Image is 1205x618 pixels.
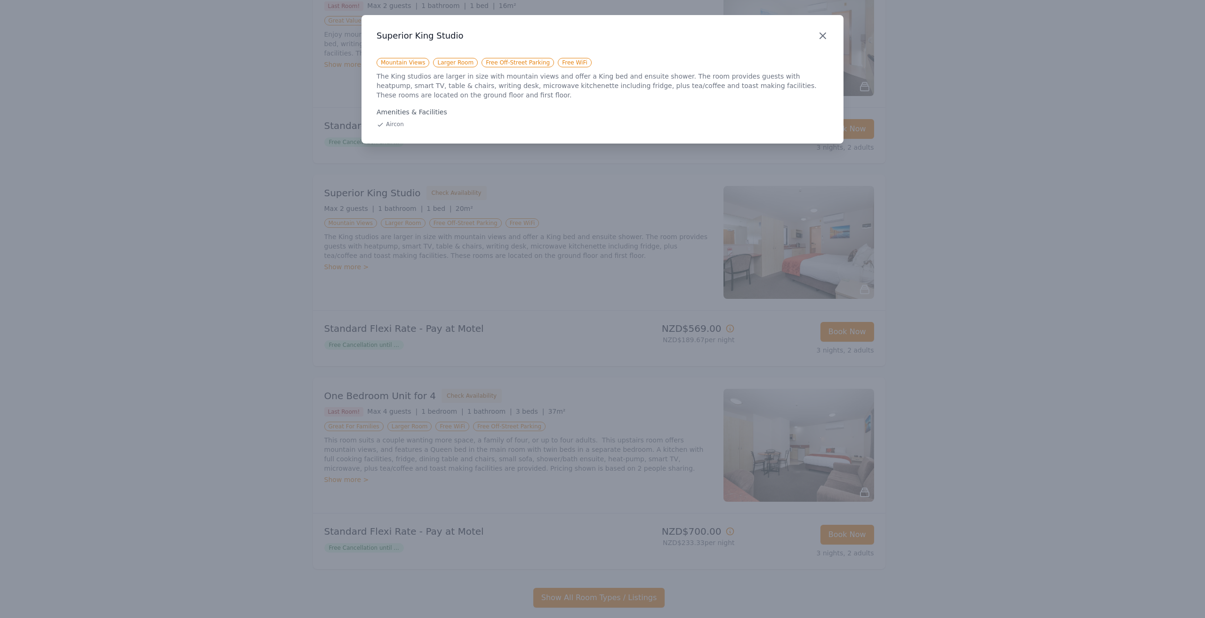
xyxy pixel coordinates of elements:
[377,30,828,41] h3: Superior King Studio
[558,58,592,67] span: Free WiFi
[386,120,404,128] span: Aircon
[377,58,429,67] span: Mountain Views
[433,58,478,67] span: Larger Room
[377,107,828,117] div: Amenities & Facilities
[482,58,554,67] span: Free Off-Street Parking
[377,72,828,100] p: The King studios are larger in size with mountain views and offer a King bed and ensuite shower. ...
